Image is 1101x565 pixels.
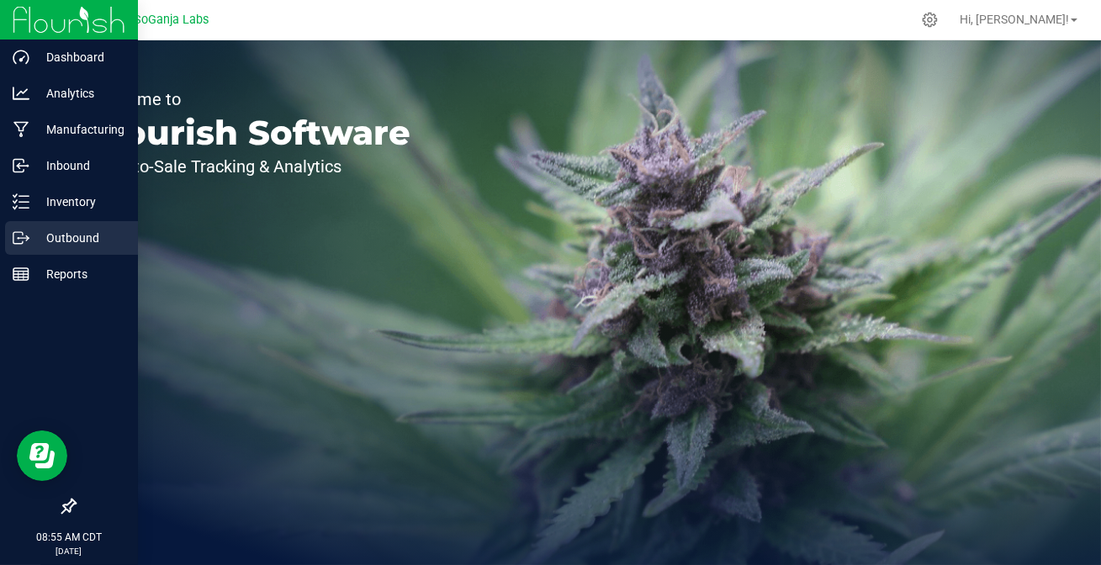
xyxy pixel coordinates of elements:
[29,83,130,103] p: Analytics
[919,12,940,28] div: Manage settings
[13,157,29,174] inline-svg: Inbound
[29,228,130,248] p: Outbound
[13,49,29,66] inline-svg: Dashboard
[13,230,29,246] inline-svg: Outbound
[91,158,410,175] p: Seed-to-Sale Tracking & Analytics
[29,264,130,284] p: Reports
[13,121,29,138] inline-svg: Manufacturing
[29,47,130,67] p: Dashboard
[13,85,29,102] inline-svg: Analytics
[29,119,130,140] p: Manufacturing
[91,91,410,108] p: Welcome to
[135,13,209,27] span: SoGanja Labs
[91,116,410,150] p: Flourish Software
[960,13,1069,26] span: Hi, [PERSON_NAME]!
[29,192,130,212] p: Inventory
[13,266,29,282] inline-svg: Reports
[17,430,67,481] iframe: Resource center
[13,193,29,210] inline-svg: Inventory
[8,530,130,545] p: 08:55 AM CDT
[29,156,130,176] p: Inbound
[8,545,130,557] p: [DATE]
